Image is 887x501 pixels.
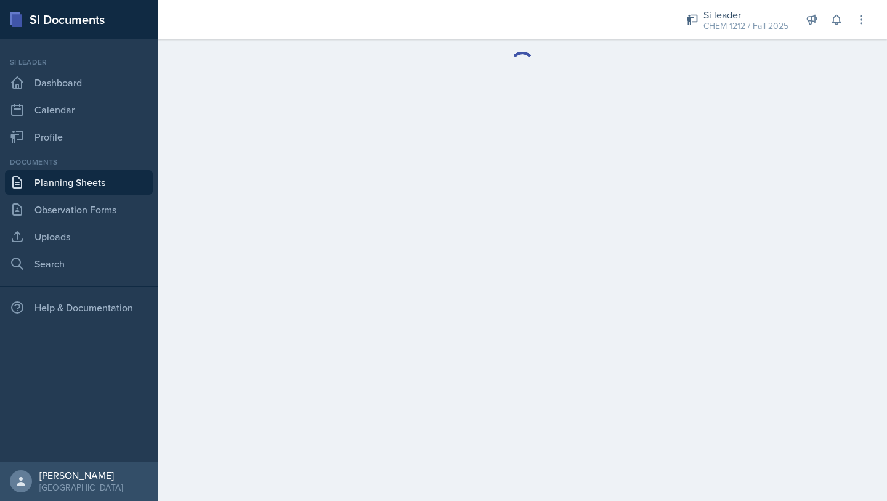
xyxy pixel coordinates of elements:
div: [PERSON_NAME] [39,469,123,481]
div: [GEOGRAPHIC_DATA] [39,481,123,494]
div: CHEM 1212 / Fall 2025 [703,20,788,33]
div: Documents [5,157,153,168]
a: Planning Sheets [5,170,153,195]
div: Si leader [703,7,788,22]
a: Dashboard [5,70,153,95]
a: Search [5,251,153,276]
a: Uploads [5,224,153,249]
a: Calendar [5,97,153,122]
a: Observation Forms [5,197,153,222]
div: Help & Documentation [5,295,153,320]
div: Si leader [5,57,153,68]
a: Profile [5,124,153,149]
